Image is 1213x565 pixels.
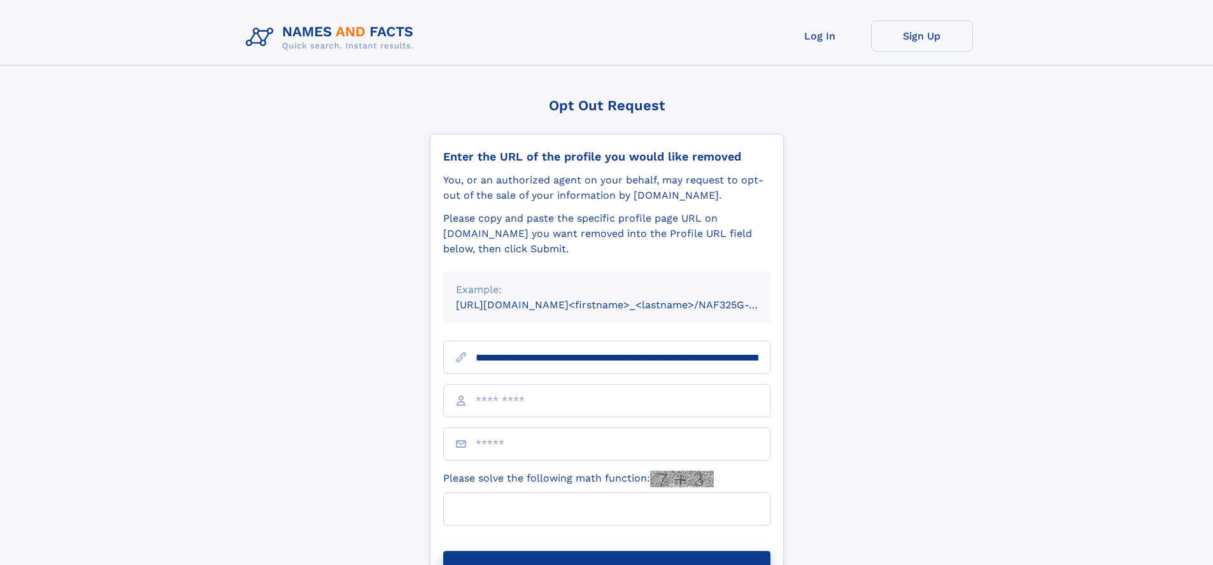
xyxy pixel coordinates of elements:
[871,20,973,52] a: Sign Up
[443,211,770,257] div: Please copy and paste the specific profile page URL on [DOMAIN_NAME] you want removed into the Pr...
[430,97,784,113] div: Opt Out Request
[241,20,424,55] img: Logo Names and Facts
[443,150,770,164] div: Enter the URL of the profile you would like removed
[443,471,714,487] label: Please solve the following math function:
[456,299,795,311] small: [URL][DOMAIN_NAME]<firstname>_<lastname>/NAF325G-xxxxxxxx
[456,282,758,297] div: Example:
[769,20,871,52] a: Log In
[443,173,770,203] div: You, or an authorized agent on your behalf, may request to opt-out of the sale of your informatio...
